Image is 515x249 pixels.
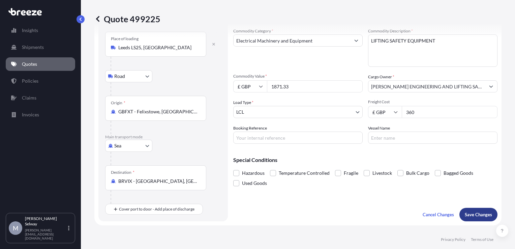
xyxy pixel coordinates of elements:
[233,125,267,132] label: Booking Reference
[402,106,497,118] input: Enter amount
[459,208,497,221] button: Save Changes
[114,73,125,80] span: Road
[233,74,363,79] span: Commodity Value
[368,132,497,144] input: Enter name
[118,108,198,115] input: Origin
[465,211,492,218] p: Save Changes
[368,74,394,80] label: Cargo Owner
[267,80,363,92] input: Type amount
[111,100,125,106] div: Origin
[114,142,121,149] span: Sea
[6,108,75,121] a: Invoices
[105,204,203,215] button: Cover port to door - Add place of discharge
[242,178,267,188] span: Used Goods
[236,109,244,115] span: LCL
[372,168,392,178] span: Livestock
[25,228,67,240] p: [PERSON_NAME][EMAIL_ADDRESS][DOMAIN_NAME]
[6,74,75,88] a: Policies
[279,168,330,178] span: Temperature Controlled
[417,208,459,221] button: Cancel Changes
[344,168,358,178] span: Fragile
[242,168,265,178] span: Hazardous
[233,99,253,106] span: Load Type
[6,91,75,105] a: Claims
[6,24,75,37] a: Insights
[471,237,493,242] a: Terms of Use
[6,57,75,71] a: Quotes
[119,206,194,213] span: Cover port to door - Add place of discharge
[111,170,134,175] div: Destination
[233,157,497,163] p: Special Conditions
[118,178,198,185] input: Destination
[233,132,363,144] input: Your internal reference
[6,40,75,54] a: Shipments
[22,94,36,101] p: Claims
[118,44,198,51] input: Place of loading
[22,61,37,67] p: Quotes
[22,111,39,118] p: Invoices
[13,225,19,231] span: M
[350,34,362,47] button: Show suggestions
[441,237,465,242] a: Privacy Policy
[423,211,454,218] p: Cancel Changes
[234,34,350,47] input: Select a commodity type
[25,216,67,227] p: [PERSON_NAME] Selway
[22,44,44,51] p: Shipments
[233,106,363,118] button: LCL
[368,99,497,105] span: Freight Cost
[485,80,497,92] button: Show suggestions
[368,34,497,67] textarea: LIFTING SAFETY EQUIPMENT
[22,27,38,34] p: Insights
[444,168,473,178] span: Bagged Goods
[105,140,152,152] button: Select transport
[22,78,38,84] p: Policies
[94,13,160,24] p: Quote 499225
[111,36,139,41] div: Place of loading
[105,134,221,140] p: Main transport mode
[406,168,429,178] span: Bulk Cargo
[368,125,390,132] label: Vessel Name
[105,70,152,82] button: Select transport
[368,80,485,92] input: Full name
